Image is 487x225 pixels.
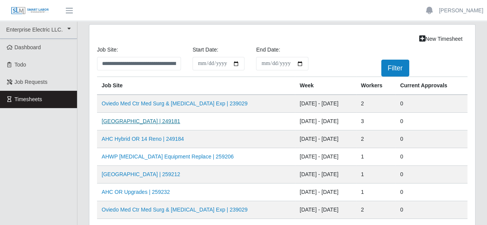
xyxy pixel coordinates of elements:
[395,201,467,219] td: 0
[395,113,467,130] td: 0
[102,207,248,213] a: Oviedo Med Ctr Med Surg & [MEDICAL_DATA] Exp | 239029
[102,118,180,124] a: [GEOGRAPHIC_DATA] | 249181
[356,148,395,166] td: 1
[15,62,26,68] span: Todo
[102,136,184,142] a: AHC Hybrid OR 14 Reno | 249184
[356,201,395,219] td: 2
[356,113,395,130] td: 3
[295,130,356,148] td: [DATE] - [DATE]
[102,153,234,160] a: AHWP [MEDICAL_DATA] Equipment Replace | 259206
[102,171,180,177] a: [GEOGRAPHIC_DATA] | 259212
[356,77,395,95] th: Workers
[295,166,356,183] td: [DATE] - [DATE]
[15,96,42,102] span: Timesheets
[192,46,218,54] label: Start Date:
[356,183,395,201] td: 1
[11,7,49,15] img: SLM Logo
[395,77,467,95] th: Current Approvals
[439,7,483,15] a: [PERSON_NAME]
[381,60,409,77] button: Filter
[15,79,48,85] span: Job Requests
[395,166,467,183] td: 0
[414,32,467,46] a: New Timesheet
[295,201,356,219] td: [DATE] - [DATE]
[97,46,118,54] label: job site:
[295,148,356,166] td: [DATE] - [DATE]
[15,44,41,50] span: Dashboard
[356,95,395,113] td: 2
[395,148,467,166] td: 0
[256,46,280,54] label: End Date:
[102,189,170,195] a: AHC OR Upgrades | 259232
[356,166,395,183] td: 1
[395,95,467,113] td: 0
[295,77,356,95] th: Week
[395,183,467,201] td: 0
[356,130,395,148] td: 2
[395,130,467,148] td: 0
[295,95,356,113] td: [DATE] - [DATE]
[295,113,356,130] td: [DATE] - [DATE]
[97,77,295,95] th: job site
[295,183,356,201] td: [DATE] - [DATE]
[102,100,248,107] a: Oviedo Med Ctr Med Surg & [MEDICAL_DATA] Exp | 239029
